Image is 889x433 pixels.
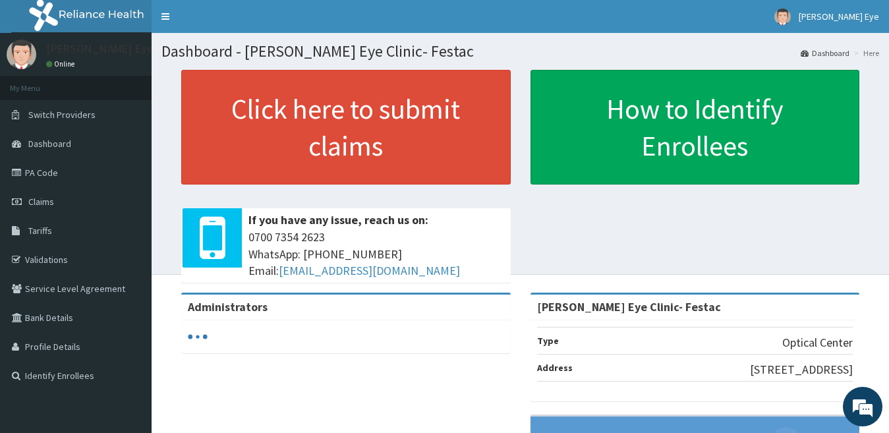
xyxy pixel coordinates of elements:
[774,9,791,25] img: User Image
[46,43,154,55] p: [PERSON_NAME] Eye
[801,47,849,59] a: Dashboard
[799,11,879,22] span: [PERSON_NAME] Eye
[537,335,559,347] b: Type
[28,225,52,237] span: Tariffs
[851,47,879,59] li: Here
[750,361,853,378] p: [STREET_ADDRESS]
[537,299,721,314] strong: [PERSON_NAME] Eye Clinic- Festac
[782,334,853,351] p: Optical Center
[46,59,78,69] a: Online
[28,138,71,150] span: Dashboard
[188,327,208,347] svg: audio-loading
[188,299,268,314] b: Administrators
[7,40,36,69] img: User Image
[28,109,96,121] span: Switch Providers
[531,70,860,185] a: How to Identify Enrollees
[248,212,428,227] b: If you have any issue, reach us on:
[279,263,460,278] a: [EMAIL_ADDRESS][DOMAIN_NAME]
[161,43,879,60] h1: Dashboard - [PERSON_NAME] Eye Clinic- Festac
[181,70,511,185] a: Click here to submit claims
[248,229,504,279] span: 0700 7354 2623 WhatsApp: [PHONE_NUMBER] Email:
[28,196,54,208] span: Claims
[537,362,573,374] b: Address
